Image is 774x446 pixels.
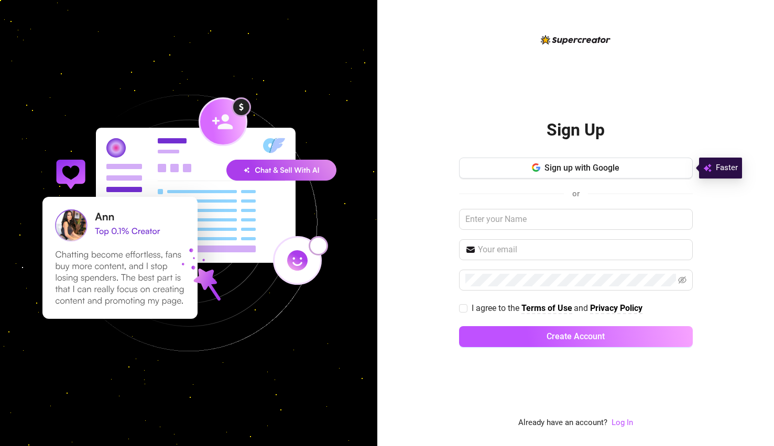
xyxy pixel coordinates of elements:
[612,417,633,429] a: Log In
[459,158,693,179] button: Sign up with Google
[459,326,693,347] button: Create Account
[7,42,370,404] img: signup-background-D0MIrEPF.svg
[590,303,642,313] strong: Privacy Policy
[544,163,619,173] span: Sign up with Google
[459,209,693,230] input: Enter your Name
[590,303,642,314] a: Privacy Policy
[547,331,605,341] span: Create Account
[678,276,686,284] span: eye-invisible
[541,35,611,44] img: logo-BBDzfeDw.svg
[572,189,580,198] span: or
[472,303,521,313] span: I agree to the
[521,303,572,313] strong: Terms of Use
[521,303,572,314] a: Terms of Use
[478,243,686,256] input: Your email
[547,119,605,141] h2: Sign Up
[612,418,633,427] a: Log In
[574,303,590,313] span: and
[716,162,738,174] span: Faster
[703,162,712,174] img: svg%3e
[518,417,607,429] span: Already have an account?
